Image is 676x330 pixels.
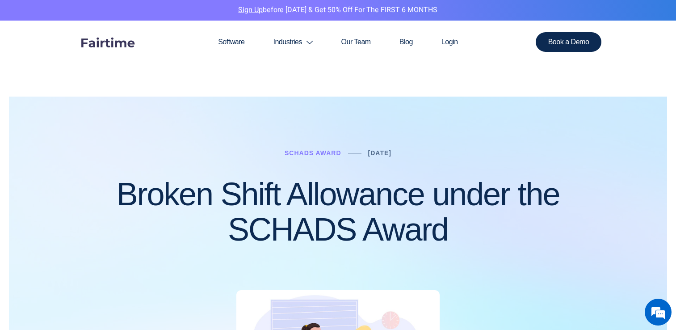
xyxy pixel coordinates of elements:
a: Blog [385,21,427,63]
a: Login [427,21,472,63]
a: Software [204,21,259,63]
a: [DATE] [368,149,391,157]
a: Schads Award [285,149,341,157]
h1: Broken Shift Allowance under the SCHADS Award [75,177,602,247]
span: Book a Demo [548,38,589,46]
a: Sign Up [238,4,263,15]
p: before [DATE] & Get 50% Off for the FIRST 6 MONTHS [7,4,669,16]
a: Industries [259,21,327,63]
a: Our Team [327,21,385,63]
a: Book a Demo [536,32,602,52]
